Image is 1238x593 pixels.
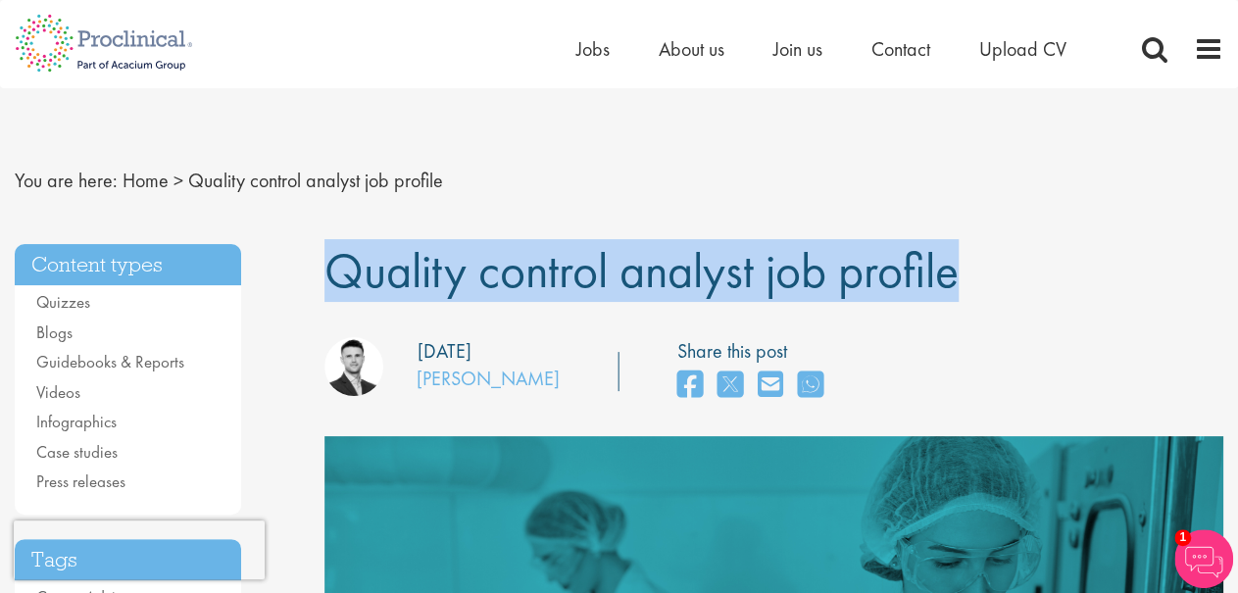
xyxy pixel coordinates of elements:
label: Share this post [677,337,833,366]
img: Chatbot [1174,529,1233,588]
a: share on facebook [677,365,703,407]
a: share on email [758,365,783,407]
a: Upload CV [979,36,1066,62]
a: Case studies [36,441,118,463]
a: Quizzes [36,291,90,313]
a: About us [659,36,724,62]
a: Contact [871,36,930,62]
a: Jobs [576,36,610,62]
a: [PERSON_NAME] [417,366,560,391]
iframe: reCAPTCHA [14,520,265,579]
div: [DATE] [418,337,471,366]
a: share on twitter [718,365,743,407]
a: breadcrumb link [123,168,169,193]
a: Join us [773,36,822,62]
span: Quality control analyst job profile [324,239,959,302]
span: Quality control analyst job profile [188,168,443,193]
a: Guidebooks & Reports [36,351,184,372]
span: > [173,168,183,193]
a: Press releases [36,470,125,492]
img: Joshua Godden [324,337,383,396]
a: Infographics [36,411,117,432]
a: Videos [36,381,80,403]
a: Blogs [36,321,73,343]
span: You are here: [15,168,118,193]
a: share on whats app [798,365,823,407]
span: 1 [1174,529,1191,546]
h3: Content types [15,244,241,286]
